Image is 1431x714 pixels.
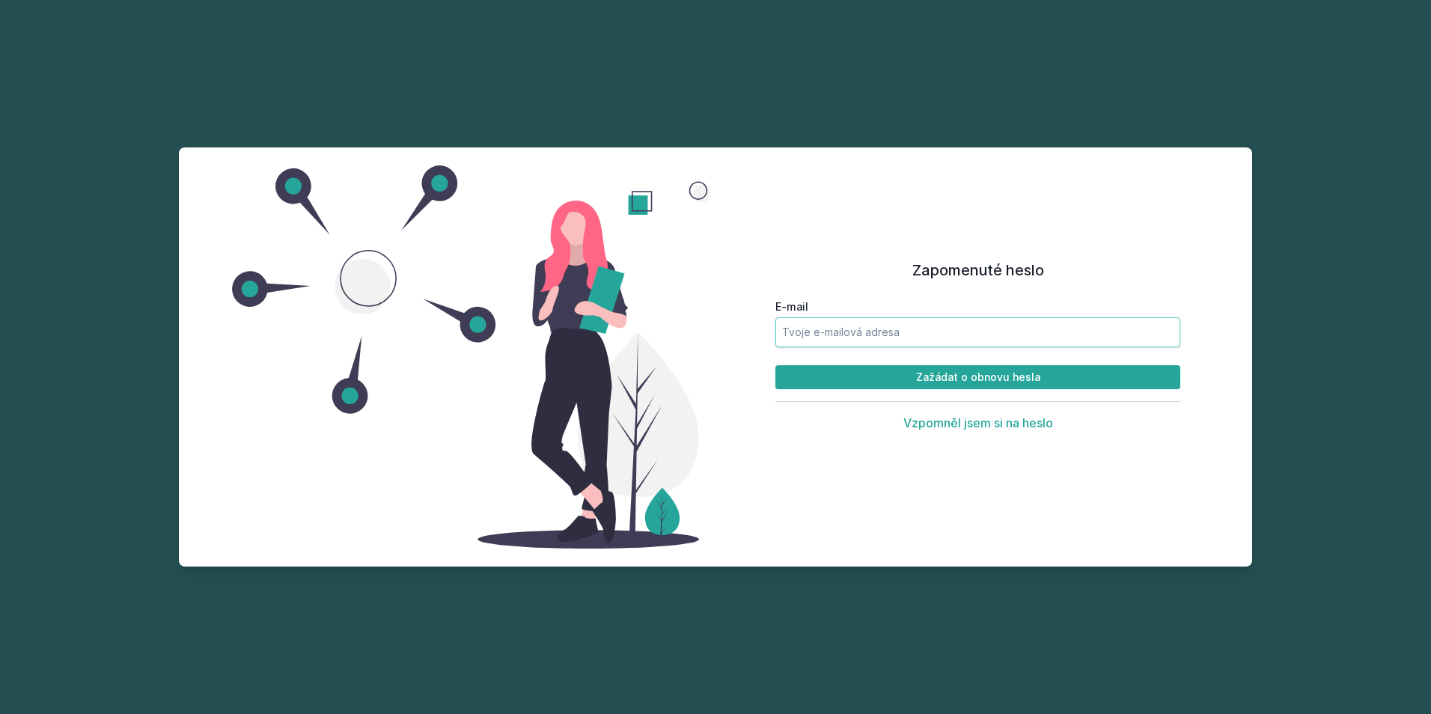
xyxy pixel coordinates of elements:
[775,299,1180,314] label: E-mail
[775,365,1180,389] button: Zažádat o obnovu hesla
[775,259,1180,281] h1: Zapomenuté heslo
[903,415,1053,430] button: Vzpomněl jsem si na heslo
[916,370,1040,385] font: Zažádat o obnovu hesla
[775,317,1180,347] input: Tvoje e-mailová adresa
